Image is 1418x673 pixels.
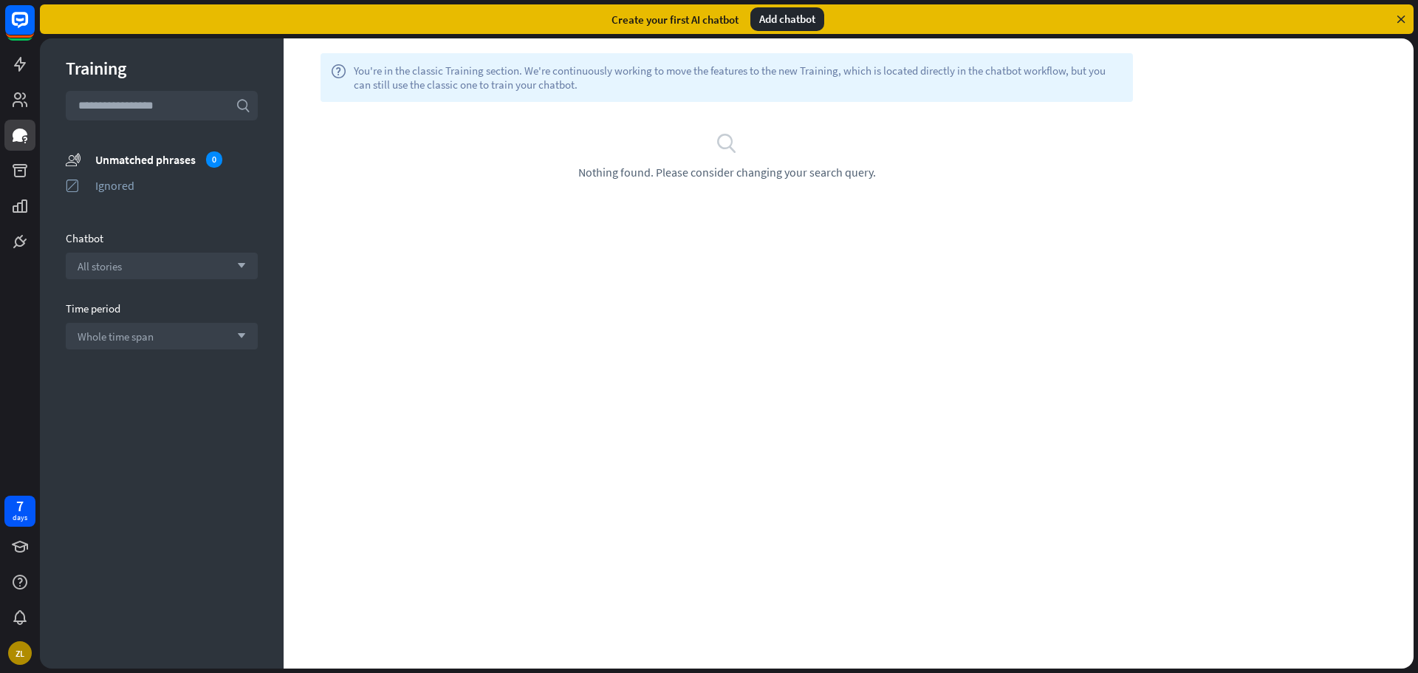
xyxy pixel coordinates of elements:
[8,641,32,665] div: ZL
[230,262,246,270] i: arrow_down
[66,178,81,193] i: ignored
[230,332,246,341] i: arrow_down
[716,131,738,154] i: search
[66,57,258,80] div: Training
[612,13,739,27] div: Create your first AI chatbot
[16,499,24,513] div: 7
[66,231,258,245] div: Chatbot
[95,151,258,168] div: Unmatched phrases
[13,513,27,523] div: days
[750,7,824,31] div: Add chatbot
[206,151,222,168] div: 0
[66,301,258,315] div: Time period
[331,64,346,92] i: help
[354,64,1123,92] span: You're in the classic Training section. We're continuously working to move the features to the ne...
[12,6,56,50] button: Open LiveChat chat widget
[236,98,250,113] i: search
[4,496,35,527] a: 7 days
[78,259,122,273] span: All stories
[66,151,81,167] i: unmatched_phrases
[78,329,154,344] span: Whole time span
[95,178,258,193] div: Ignored
[578,165,876,180] span: Nothing found. Please consider changing your search query.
